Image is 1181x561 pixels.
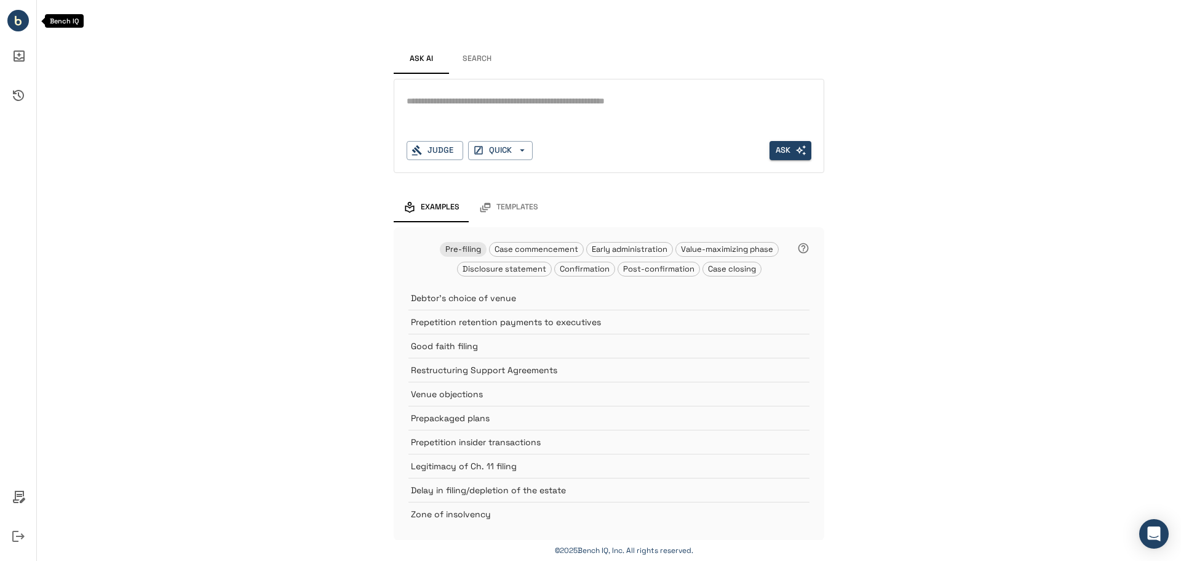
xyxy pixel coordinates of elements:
p: Delay in filing/depletion of the estate [411,484,779,496]
div: Pre-filing [440,242,487,257]
span: Case commencement [490,244,583,254]
p: Good faith filing [411,340,779,352]
span: Early administration [587,244,672,254]
div: Debtor's choice of venue [408,286,809,310]
span: Post-confirmation [618,264,699,274]
span: Disclosure statement [458,264,551,274]
p: Debtor's choice of venue [411,292,779,304]
div: Case closing [702,262,761,276]
button: QUICK [468,141,533,160]
div: Zone of insolvency [408,502,809,526]
span: Confirmation [555,264,614,274]
p: Legitimacy of Ch. 11 filing [411,460,779,472]
span: Pre-filing [440,244,486,254]
p: Prepetition retention payments to executives [411,316,779,328]
p: Prepetition insider transactions [411,436,779,448]
div: Value-maximizing phase [675,242,779,257]
button: Judge [407,141,463,160]
div: Good faith filing [408,334,809,358]
div: Early administration [586,242,673,257]
div: Post-confirmation [618,262,700,276]
div: Confirmation [554,262,615,276]
div: Delay in filing/depletion of the estate [408,478,809,502]
span: Enter search text [769,141,811,160]
div: Prepetition insider transactions [408,430,809,454]
p: Venue objections [411,388,779,400]
div: Prepackaged plans [408,406,809,430]
div: Disclosure statement [457,262,552,276]
span: Value-maximizing phase [676,244,778,254]
span: Ask AI [410,54,433,64]
div: Open Intercom Messenger [1139,519,1169,549]
div: Legitimacy of Ch. 11 filing [408,454,809,478]
p: Zone of insolvency [411,508,779,520]
span: Case closing [703,264,761,274]
span: Templates [496,203,538,212]
div: Venue objections [408,382,809,406]
div: Bench IQ [45,14,84,28]
div: Case commencement [489,242,584,257]
div: examples and templates tabs [394,193,824,222]
span: Examples [421,203,459,212]
button: Ask [769,141,811,160]
p: Prepackaged plans [411,412,779,424]
div: Prepetition retention payments to executives [408,310,809,334]
div: Restructuring Support Agreements [408,358,809,382]
button: Search [449,44,504,74]
p: Restructuring Support Agreements [411,364,779,376]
